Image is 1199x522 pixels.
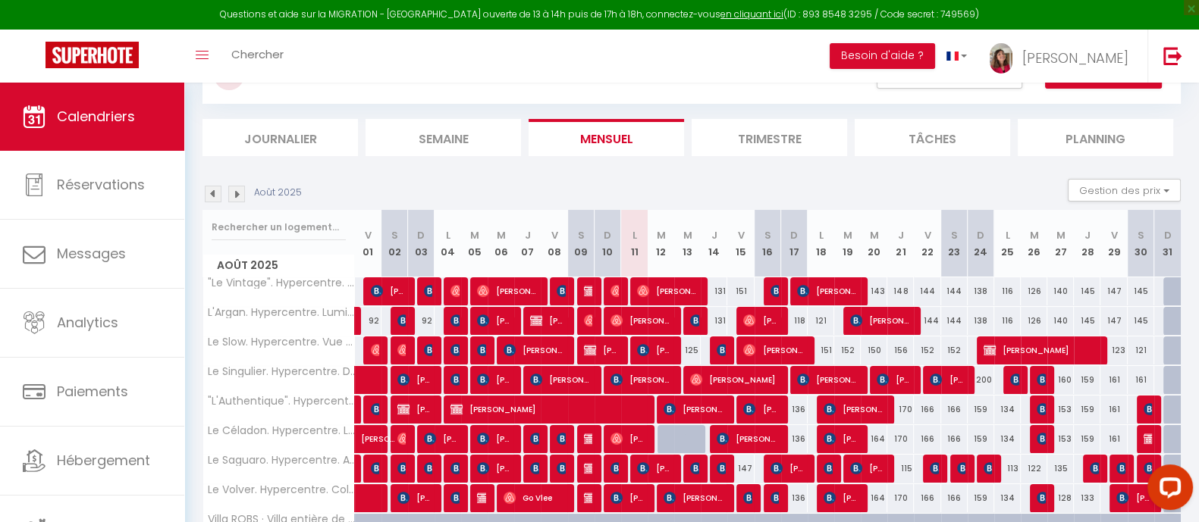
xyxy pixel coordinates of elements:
div: 136 [781,484,808,512]
span: [PERSON_NAME] [397,395,433,424]
span: [PERSON_NAME] [477,336,486,364]
span: [PERSON_NAME] [717,336,726,364]
div: 170 [887,484,914,512]
span: [PERSON_NAME] [637,336,673,364]
span: [PERSON_NAME] [717,424,779,453]
th: 04 [435,210,461,277]
span: [PERSON_NAME] [824,454,833,483]
span: [PERSON_NAME] [610,454,620,483]
abbr: D [1164,228,1172,242]
span: [PERSON_NAME] [1037,424,1046,453]
th: 24 [968,210,994,277]
div: 151 [808,336,834,364]
div: 144 [914,307,940,335]
a: [PERSON_NAME] [355,307,363,336]
abbr: S [391,228,398,242]
span: [PERSON_NAME] [877,365,912,394]
span: Messages [57,244,126,263]
div: 138 [968,277,994,305]
div: 121 [1128,336,1154,364]
span: [PERSON_NAME] [1116,454,1125,483]
div: 115 [887,455,914,483]
div: 159 [968,484,994,512]
div: 122 [1021,455,1047,483]
span: [PERSON_NAME] [397,365,433,394]
abbr: S [764,228,771,242]
div: 148 [887,277,914,305]
a: [PERSON_NAME] [355,395,363,424]
div: 144 [941,277,968,305]
span: [PERSON_NAME] [450,365,460,394]
abbr: V [365,228,372,242]
input: Rechercher un logement... [212,214,346,241]
div: 136 [781,425,808,453]
span: [PERSON_NAME] [957,454,966,483]
span: [PERSON_NAME] [1037,365,1046,394]
span: [PERSON_NAME] [557,277,566,305]
span: [PERSON_NAME] [824,424,859,453]
div: 138 [968,307,994,335]
span: [PERSON_NAME] [477,454,513,483]
th: 13 [674,210,701,277]
div: 134 [994,395,1021,424]
span: [PERSON_NAME] [477,306,513,335]
iframe: LiveChat chat widget [1135,458,1199,522]
li: Mensuel [529,119,684,156]
div: 145 [1128,307,1154,335]
div: 128 [1047,484,1074,512]
div: 152 [834,336,861,364]
th: 29 [1100,210,1127,277]
span: [PERSON_NAME] [397,424,406,453]
span: [PERSON_NAME] [371,454,380,483]
div: 123 [1100,336,1127,364]
span: [PERSON_NAME] [371,336,380,364]
div: 147 [727,455,754,483]
div: 159 [1074,425,1100,453]
th: 28 [1074,210,1100,277]
span: Août 2025 [203,255,354,277]
div: 116 [994,307,1021,335]
span: [PERSON_NAME] [850,454,886,483]
th: 05 [461,210,488,277]
div: 145 [1074,307,1100,335]
span: Liron Le Ster [530,424,539,453]
a: [PERSON_NAME] [355,455,363,483]
th: 26 [1021,210,1047,277]
span: [PERSON_NAME] [397,454,406,483]
span: [PERSON_NAME] [584,424,593,453]
th: 16 [755,210,781,277]
abbr: J [525,228,531,242]
span: [PERSON_NAME] [771,483,780,512]
abbr: J [711,228,717,242]
div: 152 [941,336,968,364]
span: [PERSON_NAME] [GEOGRAPHIC_DATA] [664,395,726,424]
th: 02 [381,210,408,277]
div: 166 [941,395,968,424]
div: 166 [914,395,940,424]
abbr: J [898,228,904,242]
span: Le Volver. Hypercentre. Coloré. spacieux [206,484,357,495]
th: 31 [1154,210,1181,277]
span: [PERSON_NAME] [1090,454,1099,483]
div: 166 [914,425,940,453]
span: Go Vlee [504,483,566,512]
div: 159 [1074,366,1100,394]
img: Super Booking [46,42,139,68]
span: [PERSON_NAME] [984,336,1099,364]
div: 159 [968,395,994,424]
div: 113 [994,455,1021,483]
a: ... [PERSON_NAME] [978,30,1147,83]
span: [PERSON_NAME] [424,424,460,453]
span: [PERSON_NAME] [930,454,939,483]
div: 145 [1074,277,1100,305]
th: 25 [994,210,1021,277]
li: Trimestre [692,119,847,156]
span: Le Céladon. Hypercentre. Lumineux. Spacieux [206,425,357,436]
div: 161 [1100,366,1127,394]
span: [PERSON_NAME] Le Thi [637,454,673,483]
span: [PERSON_NAME] [584,277,593,305]
p: Août 2025 [254,186,302,200]
span: [PERSON_NAME] [1022,48,1128,67]
abbr: M [1056,228,1066,242]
